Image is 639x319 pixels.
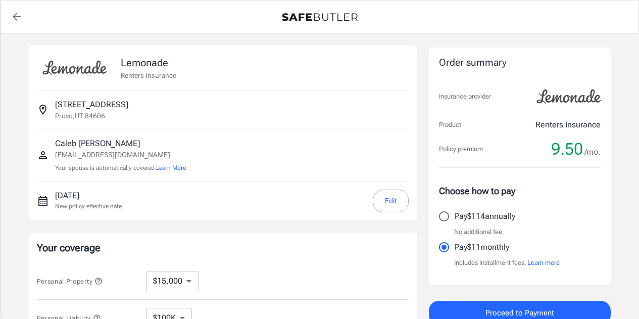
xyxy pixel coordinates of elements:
[37,278,103,285] span: Personal Property
[121,70,176,80] p: Renters Insurance
[55,138,186,150] p: Caleb [PERSON_NAME]
[37,149,49,161] svg: Insured person
[439,144,483,154] p: Policy premium
[37,104,49,116] svg: Insured address
[439,120,461,130] p: Product
[55,150,186,160] p: [EMAIL_ADDRESS][DOMAIN_NAME]
[55,111,105,121] p: Provo , UT 84606
[37,195,49,207] svg: New policy start date
[37,241,409,255] p: Your coverage
[535,119,601,131] p: Renters Insurance
[455,210,515,222] p: Pay $114 annually
[551,139,583,159] span: 9.50
[527,258,560,268] button: Learn more
[55,202,122,211] p: New policy effective date
[282,13,358,21] img: Back to quotes
[455,241,509,253] p: Pay $11 monthly
[55,190,122,202] p: [DATE]
[7,7,27,27] a: back to quotes
[531,82,607,111] img: Lemonade
[121,55,176,70] p: Lemonade
[55,163,186,173] p: Your spouse is automatically covered.
[439,184,601,198] p: Choose how to pay
[37,54,113,82] img: Lemonade
[454,227,504,237] p: No additional fee.
[156,163,186,172] button: Learn More
[55,99,128,111] p: [STREET_ADDRESS]
[439,92,491,102] p: Insurance provider
[37,275,103,287] button: Personal Property
[373,190,409,212] button: Edit
[584,145,601,159] span: /mo.
[439,56,601,70] div: Order summary
[454,258,560,268] p: Includes installment fees.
